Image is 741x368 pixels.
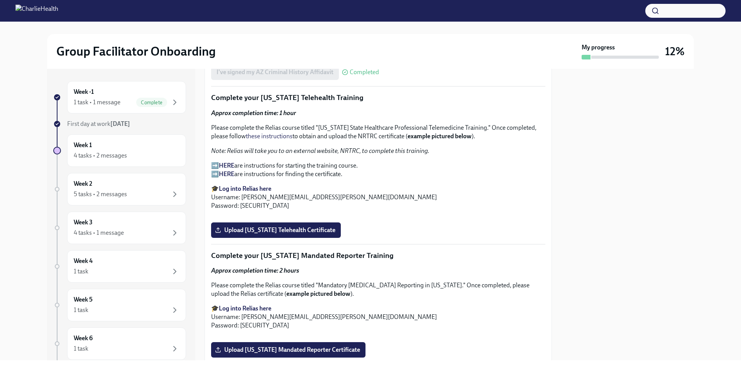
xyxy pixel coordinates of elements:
[74,344,88,353] div: 1 task
[211,342,365,358] label: Upload [US_STATE] Mandated Reporter Certificate
[53,120,186,128] a: First day at work[DATE]
[74,229,124,237] div: 4 tasks • 1 message
[74,141,92,149] h6: Week 1
[246,132,293,140] a: these instructions
[286,290,350,297] strong: example pictured below
[217,226,335,234] span: Upload [US_STATE] Telehealth Certificate
[74,98,120,107] div: 1 task • 1 message
[74,151,127,160] div: 4 tasks • 2 messages
[53,212,186,244] a: Week 34 tasks • 1 message
[15,5,58,17] img: CharlieHealth
[67,120,130,127] span: First day at work
[74,306,88,314] div: 1 task
[219,170,234,178] a: HERE
[74,180,92,188] h6: Week 2
[211,147,430,154] em: Note: Relias will take you to an external website, NRTRC, to complete this training.
[74,334,93,343] h6: Week 6
[219,305,271,312] a: Log into Relias here
[110,120,130,127] strong: [DATE]
[408,132,472,140] strong: example pictured below
[53,250,186,283] a: Week 41 task
[74,218,93,227] h6: Week 3
[211,161,545,178] p: ➡️ are instructions for starting the training course. ➡️ are instructions for finding the certifi...
[74,295,93,304] h6: Week 5
[350,69,379,75] span: Completed
[74,88,94,96] h6: Week -1
[74,267,88,276] div: 1 task
[74,257,93,265] h6: Week 4
[136,100,167,105] span: Complete
[211,185,545,210] p: 🎓 Username: [PERSON_NAME][EMAIL_ADDRESS][PERSON_NAME][DOMAIN_NAME] Password: [SECURITY_DATA]
[219,185,271,192] a: Log into Relias here
[53,173,186,205] a: Week 25 tasks • 2 messages
[53,134,186,167] a: Week 14 tasks • 2 messages
[53,81,186,114] a: Week -11 task • 1 messageComplete
[211,281,545,298] p: Please complete the Relias course titled "Mandatory [MEDICAL_DATA] Reporting in [US_STATE]." Once...
[53,327,186,360] a: Week 61 task
[217,346,360,354] span: Upload [US_STATE] Mandated Reporter Certificate
[211,251,545,261] p: Complete your [US_STATE] Mandated Reporter Training
[211,304,545,330] p: 🎓 Username: [PERSON_NAME][EMAIL_ADDRESS][PERSON_NAME][DOMAIN_NAME] Password: [SECURITY_DATA]
[211,124,545,141] p: Please complete the Relias course titled "[US_STATE] State Healthcare Professional Telemedicine T...
[211,222,341,238] label: Upload [US_STATE] Telehealth Certificate
[74,190,127,198] div: 5 tasks • 2 messages
[219,162,234,169] a: HERE
[211,109,296,117] strong: Approx completion time: 1 hour
[53,289,186,321] a: Week 51 task
[582,43,615,52] strong: My progress
[211,267,299,274] strong: Approx completion time: 2 hours
[56,44,216,59] h2: Group Facilitator Onboarding
[665,44,685,58] h3: 12%
[211,93,545,103] p: Complete your [US_STATE] Telehealth Training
